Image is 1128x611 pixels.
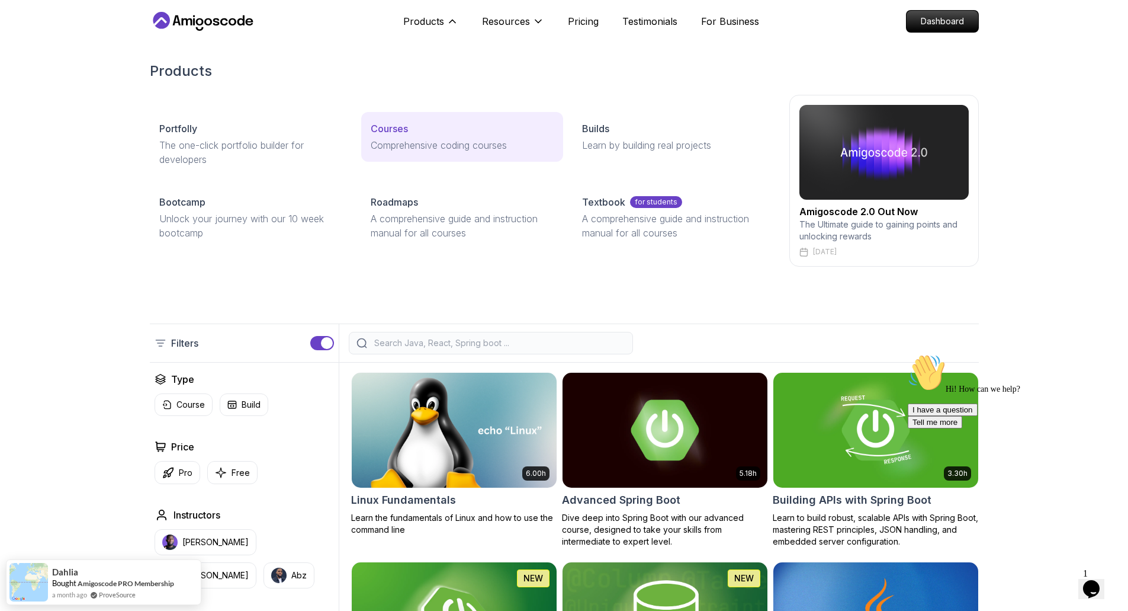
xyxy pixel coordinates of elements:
a: Linux Fundamentals card6.00hLinux FundamentalsLearn the fundamentals of Linux and how to use the ... [351,372,557,536]
input: Search Java, React, Spring boot ... [372,337,625,349]
button: Build [220,394,268,416]
button: Course [155,394,213,416]
img: instructor img [271,568,287,583]
img: amigoscode 2.0 [799,105,969,200]
p: [PERSON_NAME] [182,570,249,581]
p: for students [630,196,682,208]
button: Resources [482,14,544,38]
p: NEW [734,572,754,584]
a: BuildsLearn by building real projects [573,112,775,162]
a: BootcampUnlock your journey with our 10 week bootcamp [150,185,352,249]
h2: Linux Fundamentals [351,492,456,508]
p: Learn to build robust, scalable APIs with Spring Boot, mastering REST principles, JSON handling, ... [773,512,979,548]
a: Building APIs with Spring Boot card3.30hBuilding APIs with Spring BootLearn to build robust, scal... [773,372,979,548]
iframe: chat widget [903,349,1116,558]
a: PortfollyThe one-click portfolio builder for developers [150,112,352,176]
button: Tell me more [5,67,59,79]
h2: Building APIs with Spring Boot [773,492,931,508]
p: Products [403,14,444,28]
p: Course [176,399,205,411]
p: The one-click portfolio builder for developers [159,138,342,167]
img: :wave: [5,5,43,43]
a: Amigoscode PRO Membership [78,579,174,588]
p: Learn by building real projects [582,138,765,152]
button: I have a question [5,55,75,67]
a: Dashboard [906,10,979,33]
p: Filters [171,336,198,350]
p: [PERSON_NAME] [182,536,249,548]
a: amigoscode 2.0Amigoscode 2.0 Out NowThe Ultimate guide to gaining points and unlocking rewards[DATE] [789,95,979,267]
p: Unlock your journey with our 10 week bootcamp [159,212,342,240]
h2: Type [171,372,194,386]
p: Portfolly [159,121,197,136]
img: provesource social proof notification image [9,563,48,602]
img: Advanced Spring Boot card [563,373,767,488]
a: Advanced Spring Boot card5.18hAdvanced Spring BootDive deep into Spring Boot with our advanced co... [562,372,768,548]
button: Free [207,461,258,484]
p: Dashboard [907,11,978,32]
button: instructor img[PERSON_NAME] [155,562,256,588]
button: instructor imgAbz [263,562,314,588]
p: NEW [523,572,543,584]
img: Building APIs with Spring Boot card [773,373,978,488]
h2: Amigoscode 2.0 Out Now [799,204,969,219]
a: ProveSource [99,590,136,600]
button: instructor img[PERSON_NAME] [155,529,256,555]
a: Textbookfor studentsA comprehensive guide and instruction manual for all courses [573,185,775,249]
p: Abz [291,570,307,581]
p: Roadmaps [371,195,418,209]
a: Testimonials [622,14,677,28]
span: a month ago [52,590,87,600]
button: Pro [155,461,200,484]
iframe: chat widget [1078,564,1116,599]
h2: Products [150,62,979,81]
p: A comprehensive guide and instruction manual for all courses [371,212,554,240]
p: The Ultimate guide to gaining points and unlocking rewards [799,219,969,242]
img: instructor img [162,535,178,550]
span: Hi! How can we help? [5,36,117,44]
h2: Price [171,440,194,454]
p: Comprehensive coding courses [371,138,554,152]
a: Pricing [568,14,599,28]
p: Dive deep into Spring Boot with our advanced course, designed to take your skills from intermedia... [562,512,768,548]
span: Bought [52,578,76,588]
p: Learn the fundamentals of Linux and how to use the command line [351,512,557,536]
p: Free [232,467,250,479]
a: For Business [701,14,759,28]
p: Build [242,399,261,411]
p: Resources [482,14,530,28]
p: [DATE] [813,247,837,257]
p: 6.00h [526,469,546,478]
h2: Advanced Spring Boot [562,492,680,508]
h2: Instructors [173,508,220,522]
p: A comprehensive guide and instruction manual for all courses [582,212,765,240]
p: Textbook [582,195,625,209]
p: Courses [371,121,408,136]
a: CoursesComprehensive coding courses [361,112,563,162]
a: RoadmapsA comprehensive guide and instruction manual for all courses [361,185,563,249]
p: 5.18h [740,469,757,478]
img: Linux Fundamentals card [352,373,557,488]
p: Builds [582,121,609,136]
p: Pro [179,467,192,479]
button: Products [403,14,458,38]
span: Dahlia [52,567,78,577]
div: 👋Hi! How can we help?I have a questionTell me more [5,5,218,79]
p: Bootcamp [159,195,205,209]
